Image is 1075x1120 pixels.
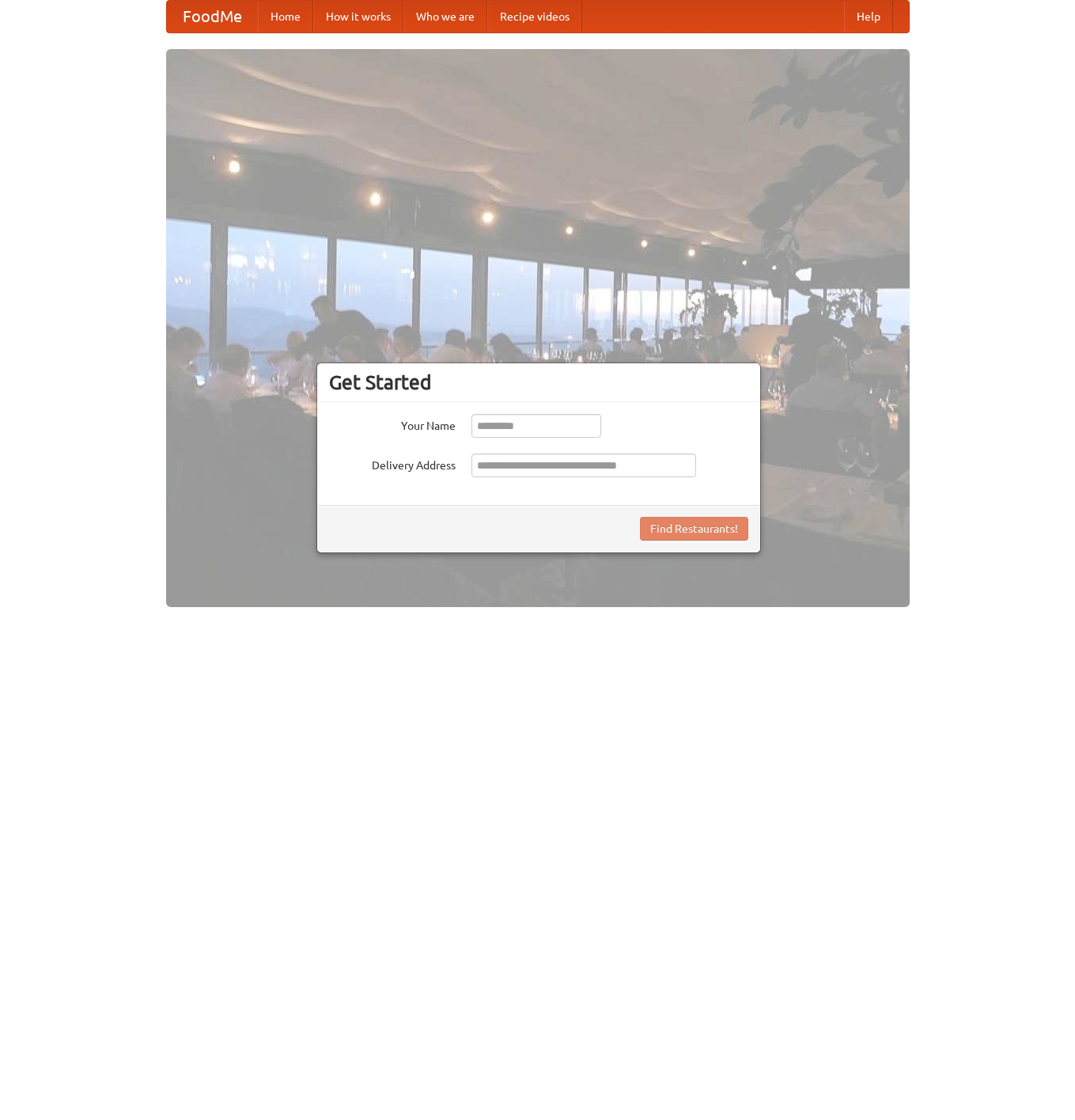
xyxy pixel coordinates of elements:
[329,370,748,394] h3: Get Started
[844,1,893,32] a: Help
[487,1,582,32] a: Recipe videos
[640,517,748,541] button: Find Restaurants!
[167,1,258,32] a: FoodMe
[313,1,403,32] a: How it works
[329,454,456,473] label: Delivery Address
[403,1,487,32] a: Who we are
[329,414,456,434] label: Your Name
[258,1,313,32] a: Home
